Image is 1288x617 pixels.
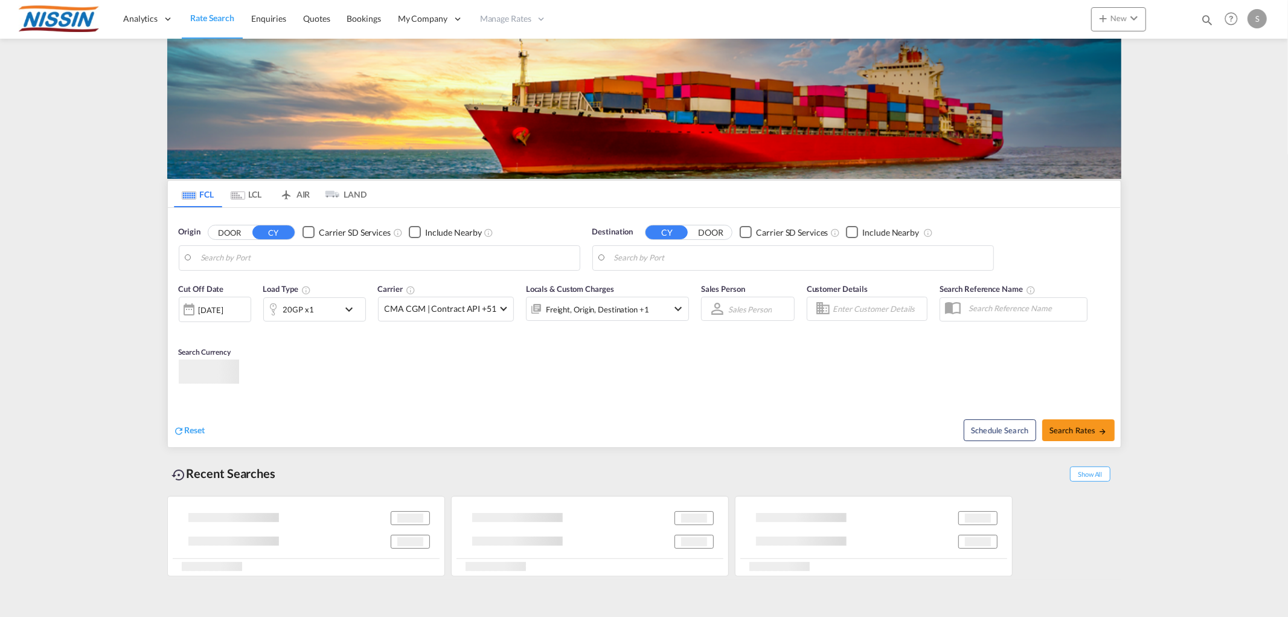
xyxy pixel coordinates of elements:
[546,301,649,318] div: Freight Origin Destination Factory Stuffing
[378,284,415,294] span: Carrier
[409,226,482,239] md-checkbox: Checkbox No Ink
[263,297,366,321] div: 20GP x1icon-chevron-down
[425,227,482,239] div: Include Nearby
[174,424,205,438] div: icon-refreshReset
[526,284,614,294] span: Locals & Custom Charges
[174,181,367,207] md-pagination-wrapper: Use the left and right arrow keys to navigate between tabs
[303,13,330,24] span: Quotes
[1096,13,1141,23] span: New
[398,13,447,25] span: My Company
[200,249,574,267] input: Search by Port
[646,225,688,239] button: CY
[1070,467,1110,482] span: Show All
[701,284,745,294] span: Sales Person
[1200,13,1214,31] div: icon-magnify
[347,13,381,24] span: Bookings
[1026,285,1036,295] md-icon: Your search will be saved by the below given name
[342,302,362,317] md-icon: icon-chevron-down
[263,284,311,294] span: Load Type
[940,284,1036,294] span: Search Reference Name
[480,13,531,25] span: Manage Rates
[614,249,987,267] input: Search by Port
[592,226,633,238] span: Destination
[1221,8,1242,29] span: Help
[179,226,200,238] span: Origin
[1098,427,1107,436] md-icon: icon-arrow-right
[179,297,251,322] div: [DATE]
[174,181,222,207] md-tab-item: FCL
[301,285,311,295] md-icon: icon-information-outline
[526,297,689,321] div: Freight Origin Destination Factory Stuffingicon-chevron-down
[671,302,685,316] md-icon: icon-chevron-down
[807,284,868,294] span: Customer Details
[303,226,391,239] md-checkbox: Checkbox No Ink
[406,285,415,295] md-icon: The selected Trucker/Carrierwill be displayed in the rate results If the rates are from another f...
[174,425,185,436] md-icon: icon-refresh
[167,39,1121,179] img: LCL+%26+FCL+BACKGROUND.png
[833,300,923,318] input: Enter Customer Details
[283,301,314,318] div: 20GP x1
[830,228,840,237] md-icon: Unchecked: Search for CY (Container Yard) services for all selected carriers.Checked : Search for...
[393,228,403,237] md-icon: Unchecked: Search for CY (Container Yard) services for all selected carriers.Checked : Search for...
[385,303,496,315] span: CMA CGM | Contract API +51
[251,13,286,24] span: Enquiries
[222,181,271,207] md-tab-item: LCL
[1200,13,1214,27] md-icon: icon-magnify
[690,225,732,239] button: DOOR
[167,460,281,487] div: Recent Searches
[190,13,234,23] span: Rate Search
[123,13,158,25] span: Analytics
[168,208,1121,447] div: Origin DOOR CY Checkbox No InkUnchecked: Search for CY (Container Yard) services for all selected...
[756,227,828,239] div: Carrier SD Services
[1042,419,1115,441] button: Search Ratesicon-arrow-right
[179,321,188,337] md-datepicker: Select
[1091,7,1146,31] button: icon-plus 400-fgNewicon-chevron-down
[179,347,231,357] span: Search Currency
[208,225,251,239] button: DOOR
[1127,11,1141,25] md-icon: icon-chevron-down
[1096,11,1110,25] md-icon: icon-plus 400-fg
[1248,9,1267,28] div: S
[740,226,828,239] md-checkbox: Checkbox No Ink
[252,225,295,239] button: CY
[319,181,367,207] md-tab-item: LAND
[964,419,1036,441] button: Note: By default Schedule search will only considerorigin ports, destination ports and cut off da...
[271,181,319,207] md-tab-item: AIR
[319,227,391,239] div: Carrier SD Services
[1049,425,1107,435] span: Search Rates
[846,226,919,239] md-checkbox: Checkbox No Ink
[484,228,494,237] md-icon: Unchecked: Ignores neighbouring ports when fetching rates.Checked : Includes neighbouring ports w...
[727,300,773,318] md-select: Sales Person
[18,5,100,33] img: 485da9108dca11f0a63a77e390b9b49c.jpg
[963,299,1087,317] input: Search Reference Name
[172,468,187,482] md-icon: icon-backup-restore
[279,187,293,196] md-icon: icon-airplane
[179,284,224,294] span: Cut Off Date
[185,425,205,435] span: Reset
[923,228,933,237] md-icon: Unchecked: Ignores neighbouring ports when fetching rates.Checked : Includes neighbouring ports w...
[199,305,223,315] div: [DATE]
[1221,8,1248,30] div: Help
[862,227,919,239] div: Include Nearby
